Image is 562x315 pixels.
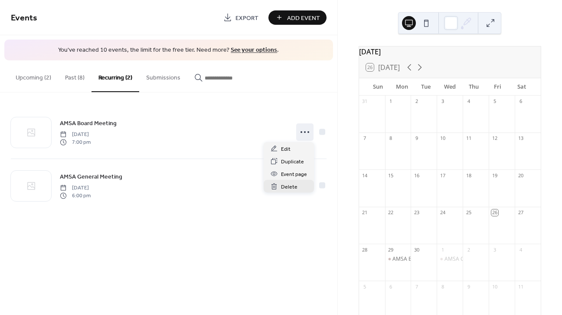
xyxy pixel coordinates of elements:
[491,98,498,105] div: 5
[413,209,420,216] div: 23
[139,60,187,91] button: Submissions
[438,78,462,96] div: Wed
[414,78,438,96] div: Tue
[413,246,420,253] div: 30
[362,135,368,142] div: 7
[281,182,297,192] span: Delete
[517,172,524,179] div: 20
[491,209,498,216] div: 26
[413,135,420,142] div: 9
[462,78,486,96] div: Thu
[91,60,139,92] button: Recurring (2)
[362,172,368,179] div: 14
[465,172,472,179] div: 18
[439,283,446,290] div: 8
[491,172,498,179] div: 19
[359,46,541,57] div: [DATE]
[388,246,394,253] div: 29
[437,255,463,263] div: AMSA General Meeting
[11,10,37,27] span: Events
[517,209,524,216] div: 27
[60,172,122,182] a: AMSA General Meeting
[60,118,117,128] a: AMSA Board Meeting
[362,98,368,105] div: 31
[517,246,524,253] div: 4
[413,98,420,105] div: 2
[444,255,501,263] div: AMSA General Meeting
[281,170,307,179] span: Event page
[362,283,368,290] div: 5
[231,44,277,56] a: See your options
[60,172,122,181] span: AMSA General Meeting
[465,135,472,142] div: 11
[362,246,368,253] div: 28
[217,10,265,25] a: Export
[281,157,304,166] span: Duplicate
[388,135,394,142] div: 8
[281,145,291,154] span: Edit
[388,98,394,105] div: 1
[439,246,446,253] div: 1
[366,78,390,96] div: Sun
[517,135,524,142] div: 13
[491,246,498,253] div: 3
[60,192,91,200] span: 6:00 pm
[491,283,498,290] div: 10
[517,98,524,105] div: 6
[13,46,324,55] span: You've reached 10 events, the limit for the free tier. Need more? .
[362,209,368,216] div: 21
[465,209,472,216] div: 25
[465,246,472,253] div: 2
[439,172,446,179] div: 17
[392,255,444,263] div: AMSA Board Meeting
[510,78,534,96] div: Sat
[486,78,510,96] div: Fri
[439,135,446,142] div: 10
[390,78,414,96] div: Mon
[60,130,91,138] span: [DATE]
[58,60,91,91] button: Past (8)
[439,98,446,105] div: 3
[413,172,420,179] div: 16
[9,60,58,91] button: Upcoming (2)
[60,139,91,146] span: 7:00 pm
[60,184,91,192] span: [DATE]
[388,283,394,290] div: 6
[385,255,411,263] div: AMSA Board Meeting
[517,283,524,290] div: 11
[388,172,394,179] div: 15
[465,283,472,290] div: 9
[465,98,472,105] div: 4
[413,283,420,290] div: 7
[439,209,446,216] div: 24
[235,13,258,23] span: Export
[388,209,394,216] div: 22
[491,135,498,142] div: 12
